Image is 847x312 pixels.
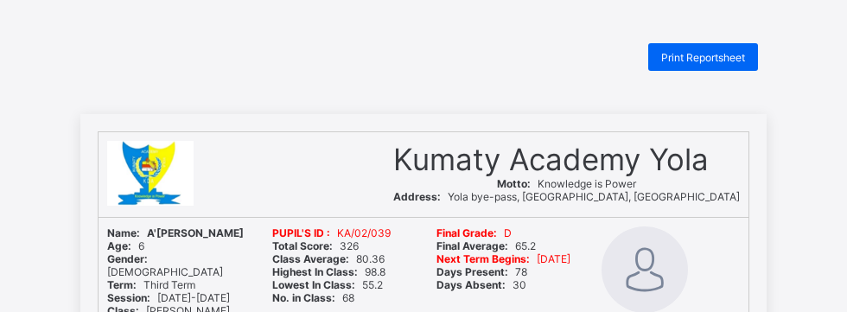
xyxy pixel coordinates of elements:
[436,226,512,239] span: D
[497,177,636,190] span: Knowledge is Power
[393,190,441,203] b: Address:
[436,278,506,291] b: Days Absent:
[107,226,140,239] b: Name:
[272,265,385,278] span: 98.8
[107,278,195,291] span: Third Term
[436,252,530,265] b: Next Term Begins:
[393,190,740,203] span: Yola bye-pass, [GEOGRAPHIC_DATA], [GEOGRAPHIC_DATA]
[436,265,508,278] b: Days Present:
[272,291,335,304] b: No. in Class:
[436,252,570,265] span: [DATE]
[107,226,244,239] span: A'[PERSON_NAME]
[272,239,333,252] b: Total Score:
[107,291,150,304] b: Session:
[272,278,355,291] b: Lowest In Class:
[436,265,527,278] span: 78
[107,278,137,291] b: Term:
[393,141,709,177] span: Kumaty Academy Yola
[272,239,359,252] span: 326
[107,252,148,265] b: Gender:
[272,265,358,278] b: Highest In Class:
[107,252,223,278] span: [DEMOGRAPHIC_DATA]
[272,226,330,239] b: PUPIL'S ID :
[107,291,230,304] span: [DATE]-[DATE]
[272,291,354,304] span: 68
[107,239,144,252] span: 6
[436,278,526,291] span: 30
[661,51,745,64] span: Print Reportsheet
[272,252,349,265] b: Class Average:
[107,239,131,252] b: Age:
[436,239,536,252] span: 65.2
[272,278,383,291] span: 55.2
[272,226,391,239] span: KA/02/039
[436,239,508,252] b: Final Average:
[436,226,497,239] b: Final Grade:
[497,177,531,190] b: Motto:
[272,252,385,265] span: 80.36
